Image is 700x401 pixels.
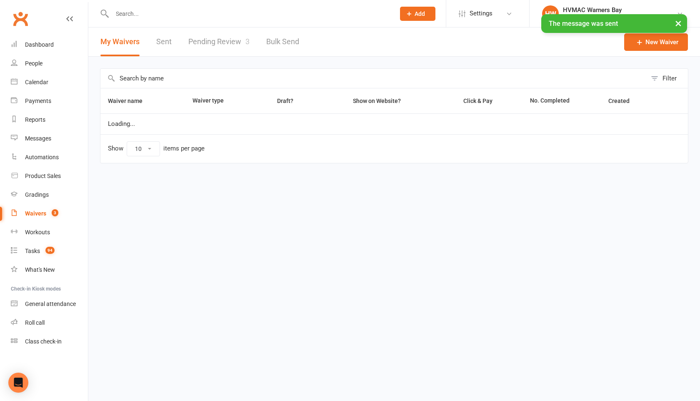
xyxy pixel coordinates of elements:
button: Waiver name [108,96,152,106]
div: What's New [25,266,55,273]
span: Waiver name [108,98,152,104]
button: Draft? [270,96,302,106]
a: Pending Review3 [188,28,250,56]
div: General attendance [25,301,76,307]
div: The message was sent [541,14,687,33]
a: Gradings [11,185,88,204]
div: HW [542,5,559,22]
button: Created [608,96,639,106]
button: Show on Website? [345,96,410,106]
a: Automations [11,148,88,167]
span: Created [608,98,639,104]
button: Add [400,7,435,21]
button: My Waivers [100,28,140,56]
div: HVMAC Warners Bay [563,6,677,14]
div: Payments [25,98,51,104]
div: Automations [25,154,59,160]
a: People [11,54,88,73]
th: Waiver type [185,88,252,113]
td: Loading... [100,113,688,134]
div: Dashboard [25,41,54,48]
div: Roll call [25,319,45,326]
a: Product Sales [11,167,88,185]
input: Search... [110,8,389,20]
span: Show on Website? [353,98,401,104]
a: Workouts [11,223,88,242]
a: Payments [11,92,88,110]
div: Messages [25,135,51,142]
a: Messages [11,129,88,148]
div: Open Intercom Messenger [8,373,28,393]
a: Clubworx [10,8,31,29]
div: Show [108,141,205,156]
a: Roll call [11,313,88,332]
a: New Waiver [624,33,688,51]
button: Filter [647,69,688,88]
a: What's New [11,261,88,279]
a: Dashboard [11,35,88,54]
a: Sent [156,28,172,56]
div: Product Sales [25,173,61,179]
a: Waivers 3 [11,204,88,223]
span: Add [415,10,425,17]
input: Search by name [100,69,647,88]
div: items per page [163,145,205,152]
div: Calendar [25,79,48,85]
div: Workouts [25,229,50,236]
div: Class check-in [25,338,62,345]
div: [GEOGRAPHIC_DATA] [GEOGRAPHIC_DATA] [563,14,677,21]
div: People [25,60,42,67]
span: 3 [52,209,58,216]
span: Click & Pay [463,98,492,104]
a: Tasks 94 [11,242,88,261]
a: Reports [11,110,88,129]
button: × [671,14,686,32]
div: Tasks [25,248,40,254]
th: No. Completed [522,88,601,113]
a: Calendar [11,73,88,92]
span: Settings [470,4,492,23]
div: Reports [25,116,45,123]
div: Waivers [25,210,46,217]
a: Class kiosk mode [11,332,88,351]
span: Draft? [277,98,293,104]
div: Gradings [25,191,49,198]
span: 3 [245,37,250,46]
a: General attendance kiosk mode [11,295,88,313]
div: Filter [662,73,677,83]
a: Bulk Send [266,28,299,56]
button: Click & Pay [456,96,502,106]
span: 94 [45,247,55,254]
